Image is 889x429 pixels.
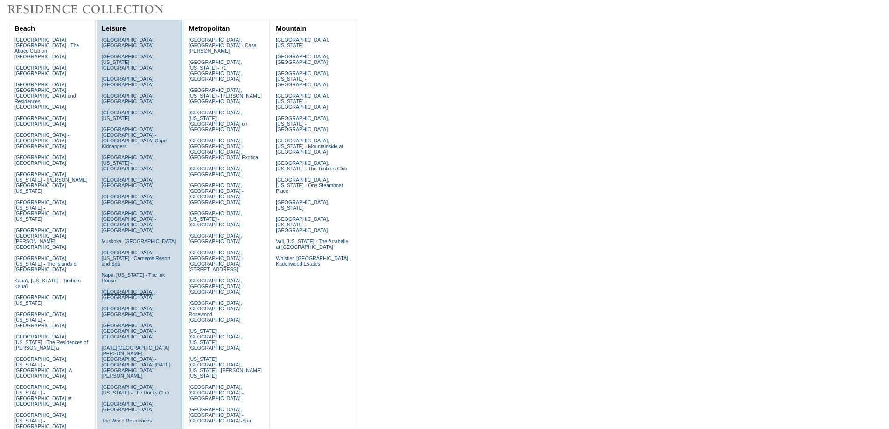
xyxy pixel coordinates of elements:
[102,37,155,48] a: [GEOGRAPHIC_DATA], [GEOGRAPHIC_DATA]
[102,384,169,395] a: [GEOGRAPHIC_DATA], [US_STATE] - The Rocks Club
[102,239,176,244] a: Muskoka, [GEOGRAPHIC_DATA]
[276,115,329,132] a: [GEOGRAPHIC_DATA], [US_STATE] - [GEOGRAPHIC_DATA]
[189,87,262,104] a: [GEOGRAPHIC_DATA], [US_STATE] - [PERSON_NAME][GEOGRAPHIC_DATA]
[14,356,72,379] a: [GEOGRAPHIC_DATA], [US_STATE] - [GEOGRAPHIC_DATA], A [GEOGRAPHIC_DATA]
[14,37,79,59] a: [GEOGRAPHIC_DATA], [GEOGRAPHIC_DATA] - The Abaco Club on [GEOGRAPHIC_DATA]
[14,311,68,328] a: [GEOGRAPHIC_DATA], [US_STATE] - [GEOGRAPHIC_DATA]
[102,289,155,300] a: [GEOGRAPHIC_DATA], [GEOGRAPHIC_DATA]
[276,255,351,267] a: Whistler, [GEOGRAPHIC_DATA] - Kadenwood Estates
[14,412,68,429] a: [GEOGRAPHIC_DATA], [US_STATE] - [GEOGRAPHIC_DATA]
[276,199,329,211] a: [GEOGRAPHIC_DATA], [US_STATE]
[189,110,247,132] a: [GEOGRAPHIC_DATA], [US_STATE] - [GEOGRAPHIC_DATA] on [GEOGRAPHIC_DATA]
[14,25,35,32] a: Beach
[189,183,243,205] a: [GEOGRAPHIC_DATA], [GEOGRAPHIC_DATA] - [GEOGRAPHIC_DATA] [GEOGRAPHIC_DATA]
[14,171,88,194] a: [GEOGRAPHIC_DATA], [US_STATE] - [PERSON_NAME][GEOGRAPHIC_DATA], [US_STATE]
[189,300,243,323] a: [GEOGRAPHIC_DATA], [GEOGRAPHIC_DATA] - Rosewood [GEOGRAPHIC_DATA]
[276,37,329,48] a: [GEOGRAPHIC_DATA], [US_STATE]
[276,216,329,233] a: [GEOGRAPHIC_DATA], [US_STATE] - [GEOGRAPHIC_DATA]
[276,177,343,194] a: [GEOGRAPHIC_DATA], [US_STATE] - One Steamboat Place
[102,194,155,205] a: [GEOGRAPHIC_DATA], [GEOGRAPHIC_DATA]
[14,82,76,110] a: [GEOGRAPHIC_DATA], [GEOGRAPHIC_DATA] - [GEOGRAPHIC_DATA] and Residences [GEOGRAPHIC_DATA]
[14,278,81,289] a: Kaua'i, [US_STATE] - Timbers Kaua'i
[276,25,306,32] a: Mountain
[14,334,88,351] a: [GEOGRAPHIC_DATA], [US_STATE] - The Residences of [PERSON_NAME]'a
[189,384,243,401] a: [GEOGRAPHIC_DATA], [GEOGRAPHIC_DATA] - [GEOGRAPHIC_DATA]
[14,65,68,76] a: [GEOGRAPHIC_DATA], [GEOGRAPHIC_DATA]
[189,138,258,160] a: [GEOGRAPHIC_DATA], [GEOGRAPHIC_DATA] - [GEOGRAPHIC_DATA], [GEOGRAPHIC_DATA] Exotica
[276,239,348,250] a: Vail, [US_STATE] - The Arrabelle at [GEOGRAPHIC_DATA]
[276,93,329,110] a: [GEOGRAPHIC_DATA], [US_STATE] - [GEOGRAPHIC_DATA]
[189,37,256,54] a: [GEOGRAPHIC_DATA], [GEOGRAPHIC_DATA] - Casa [PERSON_NAME]
[102,93,155,104] a: [GEOGRAPHIC_DATA], [GEOGRAPHIC_DATA]
[102,76,155,87] a: [GEOGRAPHIC_DATA], [GEOGRAPHIC_DATA]
[102,401,155,412] a: [GEOGRAPHIC_DATA], [GEOGRAPHIC_DATA]
[14,295,68,306] a: [GEOGRAPHIC_DATA], [US_STATE]
[102,211,156,233] a: [GEOGRAPHIC_DATA], [GEOGRAPHIC_DATA] - [GEOGRAPHIC_DATA] [GEOGRAPHIC_DATA]
[14,115,68,127] a: [GEOGRAPHIC_DATA], [GEOGRAPHIC_DATA]
[102,177,155,188] a: [GEOGRAPHIC_DATA], [GEOGRAPHIC_DATA]
[276,160,347,171] a: [GEOGRAPHIC_DATA], [US_STATE] - The Timbers Club
[189,328,242,351] a: [US_STATE][GEOGRAPHIC_DATA], [US_STATE][GEOGRAPHIC_DATA]
[276,54,329,65] a: [GEOGRAPHIC_DATA], [GEOGRAPHIC_DATA]
[102,345,170,379] a: [DATE][GEOGRAPHIC_DATA][PERSON_NAME], [GEOGRAPHIC_DATA] - [GEOGRAPHIC_DATA] [DATE][GEOGRAPHIC_DAT...
[102,25,126,32] a: Leisure
[276,70,329,87] a: [GEOGRAPHIC_DATA], [US_STATE] - [GEOGRAPHIC_DATA]
[102,306,155,317] a: [GEOGRAPHIC_DATA], [GEOGRAPHIC_DATA]
[14,255,78,272] a: [GEOGRAPHIC_DATA], [US_STATE] - The Islands of [GEOGRAPHIC_DATA]
[189,166,242,177] a: [GEOGRAPHIC_DATA], [GEOGRAPHIC_DATA]
[189,356,262,379] a: [US_STATE][GEOGRAPHIC_DATA], [US_STATE] - [PERSON_NAME] [US_STATE]
[14,199,68,222] a: [GEOGRAPHIC_DATA], [US_STATE] - [GEOGRAPHIC_DATA], [US_STATE]
[102,250,170,267] a: [GEOGRAPHIC_DATA], [US_STATE] - Carneros Resort and Spa
[102,155,155,171] a: [GEOGRAPHIC_DATA], [US_STATE] - [GEOGRAPHIC_DATA]
[14,132,69,149] a: [GEOGRAPHIC_DATA] - [GEOGRAPHIC_DATA] - [GEOGRAPHIC_DATA]
[14,227,69,250] a: [GEOGRAPHIC_DATA] - [GEOGRAPHIC_DATA][PERSON_NAME], [GEOGRAPHIC_DATA]
[102,323,156,339] a: [GEOGRAPHIC_DATA], [GEOGRAPHIC_DATA] - [GEOGRAPHIC_DATA]
[102,127,167,149] a: [GEOGRAPHIC_DATA], [GEOGRAPHIC_DATA] - [GEOGRAPHIC_DATA] Cape Kidnappers
[102,272,165,283] a: Napa, [US_STATE] - The Ink House
[14,155,68,166] a: [GEOGRAPHIC_DATA], [GEOGRAPHIC_DATA]
[189,233,242,244] a: [GEOGRAPHIC_DATA], [GEOGRAPHIC_DATA]
[189,250,243,272] a: [GEOGRAPHIC_DATA], [GEOGRAPHIC_DATA] - [GEOGRAPHIC_DATA][STREET_ADDRESS]
[189,25,230,32] a: Metropolitan
[189,278,243,295] a: [GEOGRAPHIC_DATA], [GEOGRAPHIC_DATA] - [GEOGRAPHIC_DATA]
[189,211,242,227] a: [GEOGRAPHIC_DATA], [US_STATE] - [GEOGRAPHIC_DATA]
[102,418,152,423] a: The World Residences
[102,54,155,70] a: [GEOGRAPHIC_DATA], [US_STATE] - [GEOGRAPHIC_DATA]
[14,384,72,407] a: [GEOGRAPHIC_DATA], [US_STATE] - [GEOGRAPHIC_DATA] at [GEOGRAPHIC_DATA]
[102,110,155,121] a: [GEOGRAPHIC_DATA], [US_STATE]
[276,138,343,155] a: [GEOGRAPHIC_DATA], [US_STATE] - Mountainside at [GEOGRAPHIC_DATA]
[189,407,251,423] a: [GEOGRAPHIC_DATA], [GEOGRAPHIC_DATA] - [GEOGRAPHIC_DATA]-Spa
[189,59,242,82] a: [GEOGRAPHIC_DATA], [US_STATE] - 71 [GEOGRAPHIC_DATA], [GEOGRAPHIC_DATA]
